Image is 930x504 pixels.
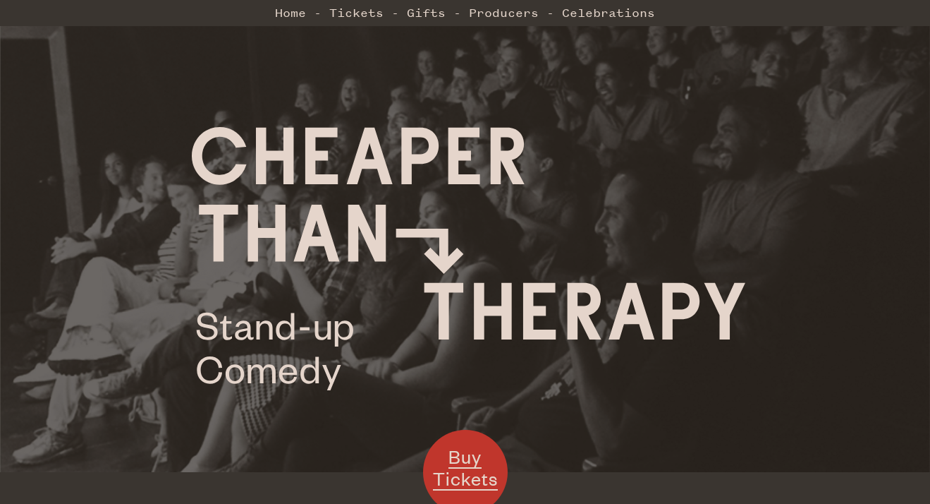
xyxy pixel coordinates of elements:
[192,127,745,390] img: Cheaper Than Therapy logo
[433,445,498,491] span: Buy Tickets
